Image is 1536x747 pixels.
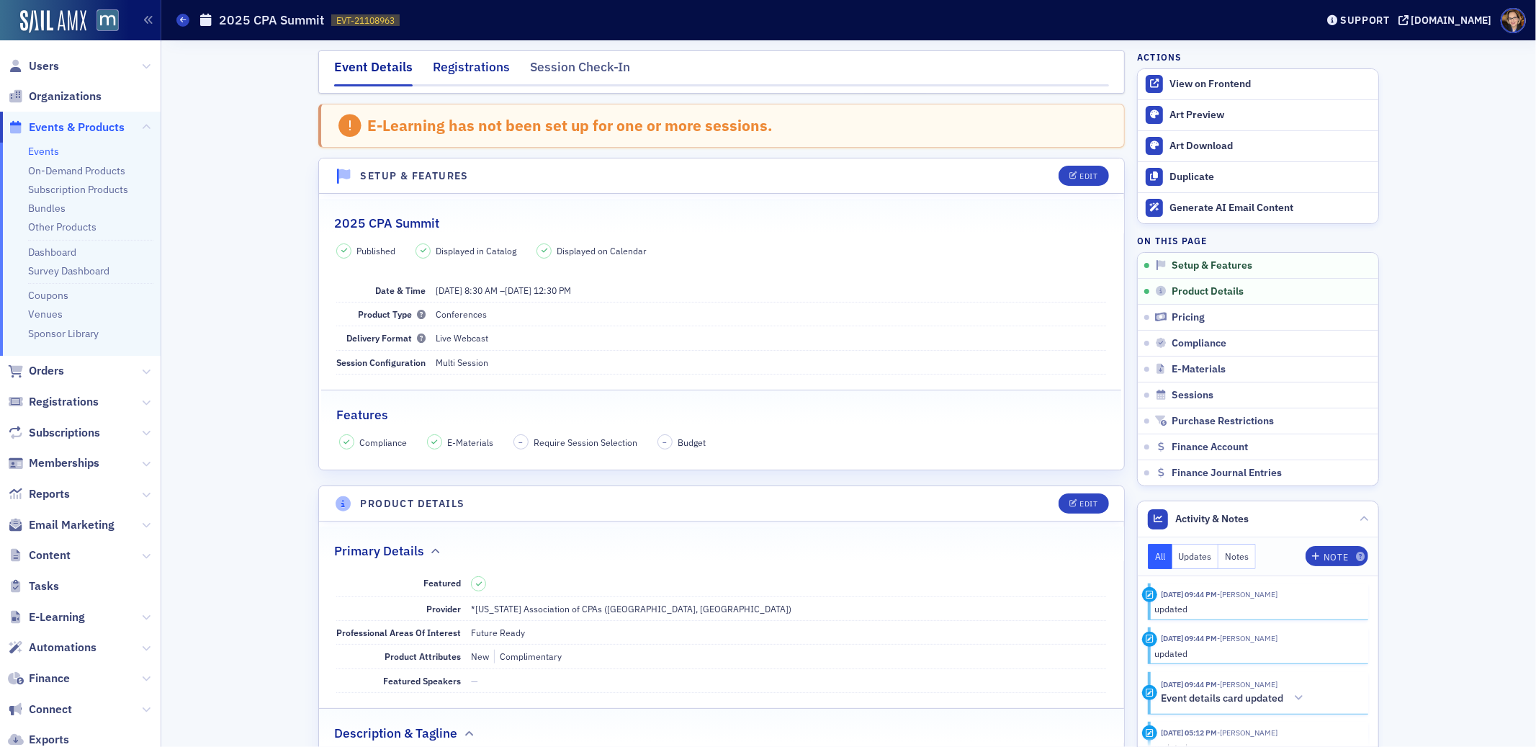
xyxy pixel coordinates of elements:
span: Reports [29,486,70,502]
span: E-Materials [1172,363,1226,376]
div: [DOMAIN_NAME] [1411,14,1492,27]
span: Organizations [29,89,102,104]
span: Budget [678,436,706,449]
span: Featured Speakers [383,675,461,686]
span: Professional Areas Of Interest [336,627,461,638]
span: – [663,437,667,447]
time: 9/17/2025 09:44 PM [1162,633,1218,643]
span: Email Marketing [29,517,114,533]
div: Art Preview [1169,109,1371,122]
time: 8:30 AM [464,285,498,296]
span: E-Learning [29,609,85,625]
span: *[US_STATE] Association of CPAs ([GEOGRAPHIC_DATA], [GEOGRAPHIC_DATA]) [471,603,791,614]
img: SailAMX [96,9,119,32]
button: All [1148,544,1172,569]
h1: 2025 CPA Summit [219,12,324,29]
span: Setup & Features [1172,259,1253,272]
div: New [471,650,489,663]
h4: Product Details [361,496,465,511]
a: Organizations [8,89,102,104]
button: Updates [1172,544,1219,569]
a: Venues [28,308,63,321]
span: [DATE] [505,285,531,296]
div: Update [1142,587,1157,602]
div: updated [1155,602,1359,615]
a: Dashboard [28,246,76,259]
span: [DATE] [436,285,462,296]
a: Art Preview [1138,100,1378,130]
span: Pricing [1172,311,1205,324]
a: Memberships [8,455,99,471]
span: Michelle Brown [1218,589,1278,599]
span: Product Details [1172,285,1244,298]
h2: Primary Details [334,542,424,560]
time: 12:30 PM [534,285,571,296]
span: Purchase Restrictions [1172,415,1275,428]
button: Event details card updated [1162,691,1309,706]
div: Update [1142,632,1157,647]
div: Registrations [433,58,510,84]
span: Tasks [29,578,59,594]
h4: Actions [1137,50,1182,63]
a: On-Demand Products [28,164,125,177]
span: Compliance [1172,337,1227,350]
span: – [518,437,523,447]
span: Registrations [29,394,99,410]
span: Delivery Format [346,332,426,344]
button: Duplicate [1138,161,1378,192]
time: 9/17/2025 09:44 PM [1162,679,1218,689]
span: Displayed in Catalog [436,244,516,257]
div: Art Download [1169,140,1371,153]
a: Reports [8,486,70,502]
a: Registrations [8,394,99,410]
a: Connect [8,702,72,717]
div: Edit [1080,172,1098,180]
a: Events & Products [8,120,125,135]
a: Orders [8,363,64,379]
div: Update [1142,725,1157,741]
button: Edit [1059,166,1108,186]
h4: Setup & Features [361,169,469,184]
time: 9/17/2025 09:44 PM [1162,589,1218,599]
span: Finance Account [1172,441,1249,454]
a: Survey Dashboard [28,264,109,277]
span: Sessions [1172,389,1214,402]
a: Art Download [1138,130,1378,161]
span: Conferences [436,308,487,320]
h4: On this page [1137,234,1379,247]
span: Michelle Brown [1218,679,1278,689]
button: Note [1306,546,1368,566]
span: Published [356,244,395,257]
a: Finance [8,671,70,686]
a: Subscription Products [28,183,128,196]
a: Bundles [28,202,66,215]
a: Automations [8,640,96,656]
div: Note [1324,553,1348,561]
a: Events [28,145,59,158]
span: Product Type [358,308,426,320]
div: Session Check-In [530,58,630,84]
a: Email Marketing [8,517,114,533]
span: Finance Journal Entries [1172,467,1283,480]
span: Activity & Notes [1176,511,1249,527]
span: Multi Session [436,357,488,368]
a: SailAMX [20,10,86,33]
div: Future Ready [471,626,525,639]
div: E-Learning has not been set up for one or more sessions. [367,116,773,135]
span: Compliance [359,436,407,449]
span: Session Configuration [336,357,426,368]
span: Events & Products [29,120,125,135]
span: Subscriptions [29,425,100,441]
span: Product Attributes [385,650,461,662]
div: Event Details [334,58,413,86]
button: Edit [1059,493,1108,514]
span: Orders [29,363,64,379]
a: Subscriptions [8,425,100,441]
button: [DOMAIN_NAME] [1398,15,1497,25]
span: Automations [29,640,96,656]
div: View on Frontend [1169,78,1371,91]
a: View Homepage [86,9,119,34]
div: Duplicate [1169,171,1371,184]
span: Michelle Brown [1218,728,1278,738]
span: Provider [426,603,461,614]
